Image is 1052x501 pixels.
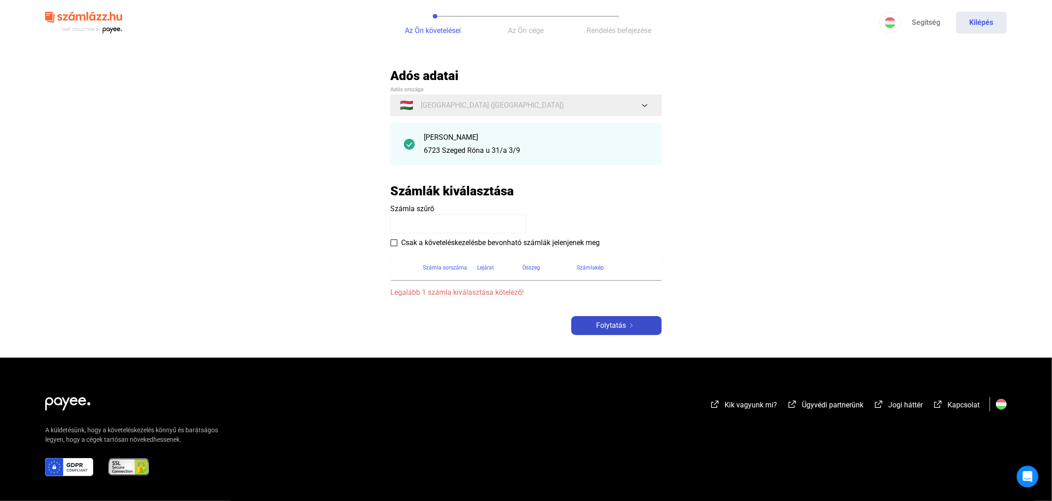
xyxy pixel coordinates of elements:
[571,316,662,335] button: Folytatásarrow-right-white
[710,402,777,411] a: external-link-whiteKik vagyunk mi?
[901,12,952,33] a: Segítség
[725,401,777,409] span: Kik vagyunk mi?
[424,145,648,156] div: 6723 Szeged Róna u 31/a 3/9
[45,8,122,38] img: szamlazzhu-logo
[956,12,1007,33] button: Kilépés
[390,183,514,199] h2: Számlák kiválasztása
[873,402,923,411] a: external-link-whiteJogi háttér
[710,400,720,409] img: external-link-white
[400,100,413,111] span: 🇭🇺
[522,262,540,273] div: Összeg
[390,287,662,298] span: Legalább 1 számla kiválasztása kötelező!
[888,401,923,409] span: Jogi háttér
[45,458,93,476] img: gdpr
[577,262,651,273] div: Számlakép
[596,320,626,331] span: Folytatás
[587,26,652,35] span: Rendelés befejezése
[802,401,863,409] span: Ügyvédi partnerünk
[401,237,600,248] span: Csak a követeléskezelésbe bevonható számlák jelenjenek meg
[879,12,901,33] button: HU
[787,400,798,409] img: external-link-white
[477,262,522,273] div: Lejárat
[45,392,90,411] img: white-payee-white-dot.svg
[108,458,150,476] img: ssl
[477,262,494,273] div: Lejárat
[423,262,477,273] div: Számla sorszáma
[948,401,980,409] span: Kapcsolat
[885,17,896,28] img: HU
[873,400,884,409] img: external-link-white
[522,262,577,273] div: Összeg
[577,262,604,273] div: Számlakép
[996,399,1007,410] img: HU.svg
[390,86,423,93] span: Adós országa
[390,68,662,84] h2: Adós adatai
[405,26,461,35] span: Az Ön követelései
[404,139,415,150] img: checkmark-darker-green-circle
[423,262,467,273] div: Számla sorszáma
[508,26,544,35] span: Az Ön cége
[424,132,648,143] div: [PERSON_NAME]
[933,400,943,409] img: external-link-white
[1017,466,1038,487] div: Open Intercom Messenger
[390,204,434,213] span: Számla szűrő
[787,402,863,411] a: external-link-whiteÜgyvédi partnerünk
[626,323,637,328] img: arrow-right-white
[933,402,980,411] a: external-link-whiteKapcsolat
[390,95,662,116] button: 🇭🇺[GEOGRAPHIC_DATA] ([GEOGRAPHIC_DATA])
[421,100,564,111] span: [GEOGRAPHIC_DATA] ([GEOGRAPHIC_DATA])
